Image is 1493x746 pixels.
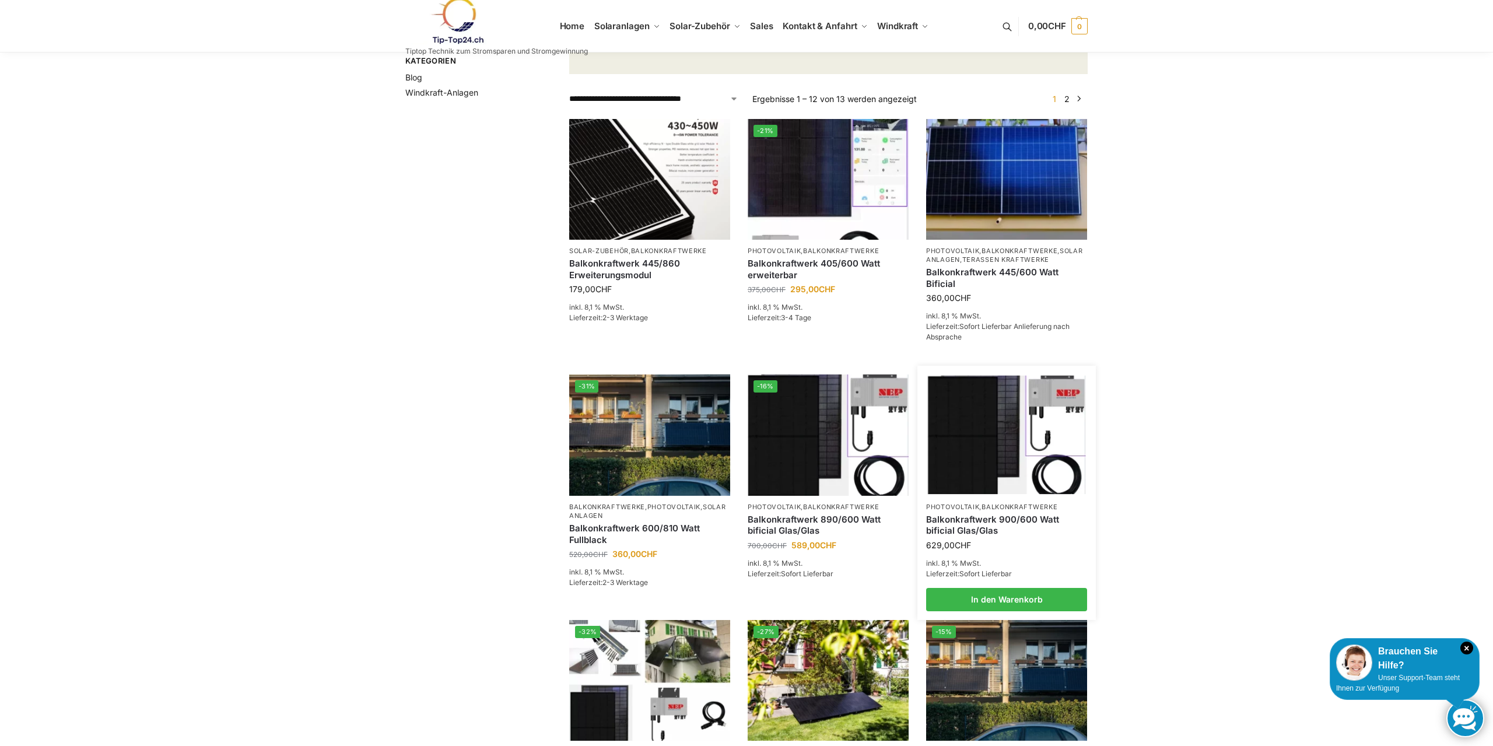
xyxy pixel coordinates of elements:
[926,540,971,550] bdi: 629,00
[569,503,645,511] a: Balkonkraftwerke
[569,620,730,741] a: -32%860 Watt Komplett mit Balkonhalterung
[790,284,835,294] bdi: 295,00
[803,503,879,511] a: Balkonkraftwerke
[748,247,909,255] p: ,
[926,620,1087,741] a: -15%2 Balkonkraftwerke
[955,540,971,550] span: CHF
[595,284,612,294] span: CHF
[1050,94,1059,104] span: Seite 1
[1071,18,1088,34] span: 0
[569,302,730,313] p: inkl. 8,1 % MwSt.
[569,503,726,520] a: Solaranlagen
[569,620,730,741] img: 860 Watt Komplett mit Balkonhalterung
[926,119,1087,240] img: Solaranlage für den kleinen Balkon
[569,119,730,240] img: Balkonkraftwerk 445/860 Erweiterungsmodul
[926,322,1070,341] span: Lieferzeit:
[569,284,612,294] bdi: 179,00
[781,313,811,322] span: 3-4 Tage
[631,247,707,255] a: Balkonkraftwerke
[748,374,909,495] a: -16%Bificiales Hochleistungsmodul
[612,549,657,559] bdi: 360,00
[647,503,700,511] a: Photovoltaik
[569,523,730,545] a: Balkonkraftwerk 600/810 Watt Fullblack
[926,247,1083,264] a: Solaranlagen
[926,569,1012,578] span: Lieferzeit:
[1336,645,1372,681] img: Customer service
[928,376,1086,494] img: Bificiales Hochleistungsmodul
[1336,674,1460,692] span: Unser Support-Team steht Ihnen zur Verfügung
[791,540,836,550] bdi: 589,00
[748,374,909,495] img: Bificiales Hochleistungsmodul
[926,247,979,255] a: Photovoltaik
[748,285,786,294] bdi: 375,00
[748,541,787,550] bdi: 700,00
[641,549,657,559] span: CHF
[748,258,909,281] a: Balkonkraftwerk 405/600 Watt erweiterbar
[819,284,835,294] span: CHF
[750,20,773,31] span: Sales
[748,514,909,537] a: Balkonkraftwerk 890/600 Watt bificial Glas/Glas
[748,569,833,578] span: Lieferzeit:
[1336,645,1473,673] div: Brauchen Sie Hilfe?
[926,322,1070,341] span: Sofort Lieferbar Anlieferung nach Absprache
[982,503,1057,511] a: Balkonkraftwerke
[1075,93,1084,105] a: →
[594,20,650,31] span: Solaranlagen
[820,540,836,550] span: CHF
[569,247,629,255] a: Solar-Zubehör
[962,255,1049,264] a: Terassen Kraftwerke
[569,313,648,322] span: Lieferzeit:
[748,620,909,741] img: Steckerkraftwerk 890/600 Watt, mit Ständer für Terrasse inkl. Lieferung
[748,119,909,240] img: Steckerfertig Plug & Play mit 410 Watt
[781,569,833,578] span: Sofort Lieferbar
[602,313,648,322] span: 2-3 Werktage
[405,48,588,55] p: Tiptop Technik zum Stromsparen und Stromgewinnung
[959,569,1012,578] span: Sofort Lieferbar
[748,119,909,240] a: -21%Steckerfertig Plug & Play mit 410 Watt
[748,302,909,313] p: inkl. 8,1 % MwSt.
[405,87,478,97] a: Windkraft-Anlagen
[569,503,730,521] p: , ,
[772,541,787,550] span: CHF
[926,620,1087,741] img: 2 Balkonkraftwerke
[926,558,1087,569] p: inkl. 8,1 % MwSt.
[405,72,422,82] a: Blog
[569,247,730,255] p: ,
[926,267,1087,289] a: Balkonkraftwerk 445/600 Watt Bificial
[569,93,738,105] select: Shop-Reihenfolge
[982,247,1057,255] a: Balkonkraftwerke
[569,258,730,281] a: Balkonkraftwerk 445/860 Erweiterungsmodul
[602,578,648,587] span: 2-3 Werktage
[748,620,909,741] a: -27%Steckerkraftwerk 890/600 Watt, mit Ständer für Terrasse inkl. Lieferung
[926,588,1087,611] a: In den Warenkorb legen: „Balkonkraftwerk 900/600 Watt bificial Glas/Glas“
[593,550,608,559] span: CHF
[670,20,730,31] span: Solar-Zubehör
[569,567,730,577] p: inkl. 8,1 % MwSt.
[926,503,979,511] a: Photovoltaik
[748,503,909,512] p: ,
[752,93,917,105] p: Ergebnisse 1 – 12 von 13 werden angezeigt
[1028,20,1066,31] span: 0,00
[569,374,730,495] a: -31%2 Balkonkraftwerke
[748,313,811,322] span: Lieferzeit:
[926,247,1087,265] p: , , ,
[783,20,857,31] span: Kontakt & Anfahrt
[1460,642,1473,654] i: Schließen
[1046,93,1088,105] nav: Produkt-Seitennummerierung
[569,578,648,587] span: Lieferzeit:
[569,374,730,495] img: 2 Balkonkraftwerke
[748,558,909,569] p: inkl. 8,1 % MwSt.
[955,293,971,303] span: CHF
[926,514,1087,537] a: Balkonkraftwerk 900/600 Watt bificial Glas/Glas
[1028,9,1088,44] a: 0,00CHF 0
[1048,20,1066,31] span: CHF
[877,20,918,31] span: Windkraft
[1061,94,1073,104] a: Seite 2
[748,503,801,511] a: Photovoltaik
[926,311,1087,321] p: inkl. 8,1 % MwSt.
[803,247,879,255] a: Balkonkraftwerke
[569,550,608,559] bdi: 520,00
[926,503,1087,512] p: ,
